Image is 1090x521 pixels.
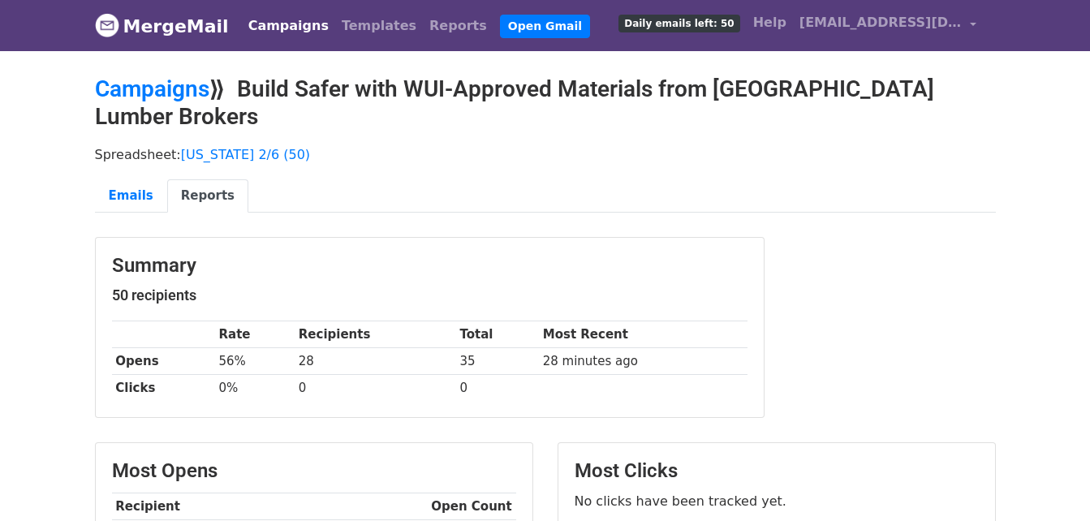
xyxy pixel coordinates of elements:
[456,321,539,348] th: Total
[95,179,167,213] a: Emails
[95,75,996,130] h2: ⟫ Build Safer with WUI-Approved Materials from [GEOGRAPHIC_DATA] Lumber Brokers
[793,6,983,45] a: [EMAIL_ADDRESS][DOMAIN_NAME]
[456,348,539,375] td: 35
[295,348,456,375] td: 28
[112,375,215,402] th: Clicks
[575,459,979,483] h3: Most Clicks
[335,10,423,42] a: Templates
[167,179,248,213] a: Reports
[95,75,209,102] a: Campaigns
[112,348,215,375] th: Opens
[423,10,493,42] a: Reports
[181,147,310,162] a: [US_STATE] 2/6 (50)
[500,15,590,38] a: Open Gmail
[112,286,747,304] h5: 50 recipients
[112,459,516,483] h3: Most Opens
[295,321,456,348] th: Recipients
[799,13,962,32] span: [EMAIL_ADDRESS][DOMAIN_NAME]
[242,10,335,42] a: Campaigns
[215,375,295,402] td: 0%
[575,493,979,510] p: No clicks have been tracked yet.
[295,375,456,402] td: 0
[612,6,746,39] a: Daily emails left: 50
[539,321,747,348] th: Most Recent
[747,6,793,39] a: Help
[95,13,119,37] img: MergeMail logo
[112,254,747,278] h3: Summary
[95,9,229,43] a: MergeMail
[539,348,747,375] td: 28 minutes ago
[618,15,739,32] span: Daily emails left: 50
[95,146,996,163] p: Spreadsheet:
[215,348,295,375] td: 56%
[428,493,516,520] th: Open Count
[456,375,539,402] td: 0
[112,493,428,520] th: Recipient
[215,321,295,348] th: Rate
